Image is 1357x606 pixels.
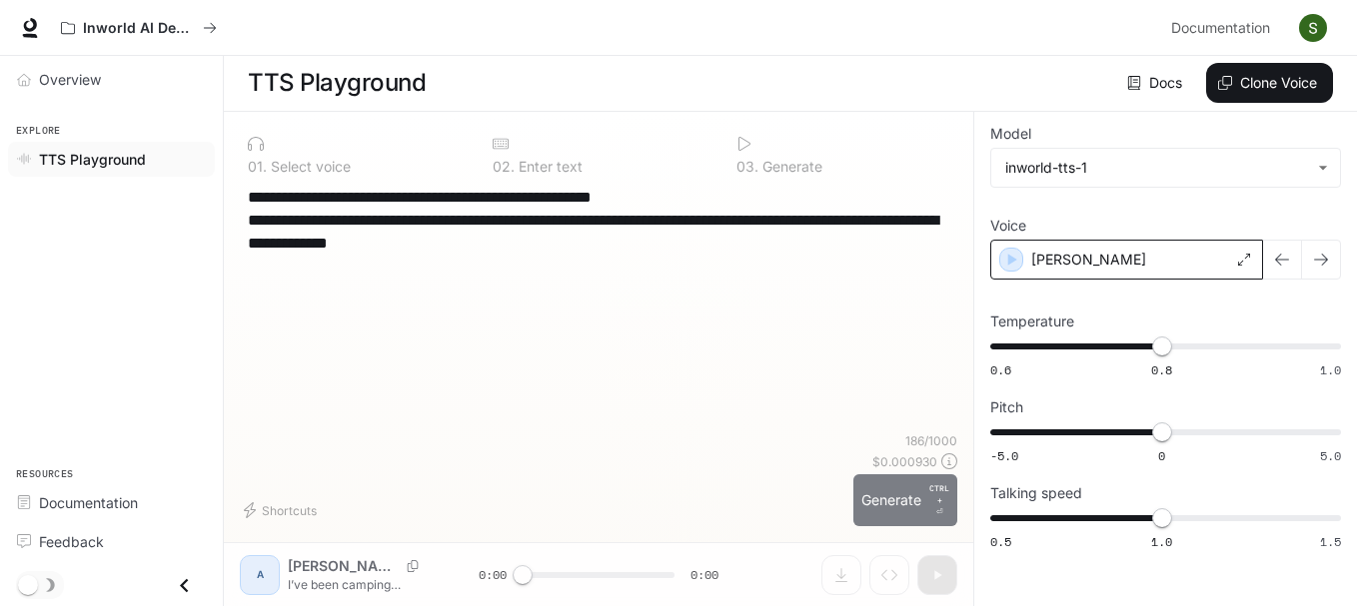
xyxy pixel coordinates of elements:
p: 0 1 . [248,160,267,174]
p: Inworld AI Demos [83,20,195,37]
p: Enter text [515,160,583,174]
div: inworld-tts-1 [991,149,1340,187]
p: ⏎ [929,482,949,518]
a: Documentation [1163,8,1285,48]
span: 0.5 [990,533,1011,550]
span: TTS Playground [39,149,146,170]
button: Close drawer [162,565,207,606]
a: Docs [1123,63,1190,103]
p: 0 2 . [493,160,515,174]
span: Documentation [39,492,138,513]
p: CTRL + [929,482,949,506]
span: Dark mode toggle [18,573,38,595]
p: Pitch [990,400,1023,414]
a: TTS Playground [8,142,215,177]
span: Overview [39,69,101,90]
span: Feedback [39,531,104,552]
p: Talking speed [990,486,1082,500]
h1: TTS Playground [248,63,426,103]
span: 5.0 [1320,447,1341,464]
span: Documentation [1171,16,1270,41]
a: Overview [8,62,215,97]
span: 0 [1158,447,1165,464]
span: 1.5 [1320,533,1341,550]
p: Select voice [267,160,351,174]
button: All workspaces [52,8,226,48]
span: 1.0 [1151,533,1172,550]
a: Documentation [8,485,215,520]
a: Feedback [8,524,215,559]
div: inworld-tts-1 [1005,158,1308,178]
p: Temperature [990,314,1074,328]
span: 0.6 [990,361,1011,378]
p: 0 3 . [736,160,758,174]
button: GenerateCTRL +⏎ [853,474,957,526]
img: User avatar [1299,14,1327,42]
p: [PERSON_NAME] [1031,250,1146,270]
span: 1.0 [1320,361,1341,378]
button: User avatar [1293,8,1333,48]
button: Shortcuts [240,494,325,526]
span: 0.8 [1151,361,1172,378]
p: Voice [990,219,1026,233]
p: Model [990,127,1031,141]
span: -5.0 [990,447,1018,464]
p: Generate [758,160,822,174]
button: Clone Voice [1206,63,1333,103]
